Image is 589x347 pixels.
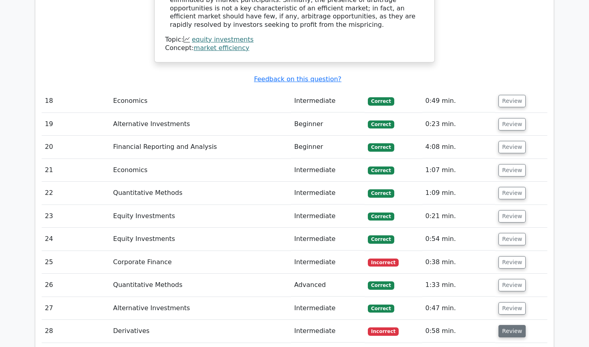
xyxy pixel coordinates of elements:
td: 0:47 min. [422,297,496,320]
td: 1:33 min. [422,274,496,297]
td: 4:08 min. [422,136,496,158]
span: Correct [368,166,394,175]
td: Intermediate [291,182,365,205]
td: Equity Investments [110,205,291,228]
div: Concept: [165,44,424,52]
td: Economics [110,159,291,182]
a: Feedback on this question? [254,75,341,83]
td: Quantitative Methods [110,274,291,297]
button: Review [498,164,526,177]
td: Intermediate [291,251,365,274]
span: Correct [368,189,394,197]
td: 27 [42,297,110,320]
button: Review [498,118,526,130]
td: 0:23 min. [422,113,496,136]
td: 26 [42,274,110,297]
td: Advanced [291,274,365,297]
td: Financial Reporting and Analysis [110,136,291,158]
td: Alternative Investments [110,113,291,136]
span: Correct [368,235,394,243]
td: 21 [42,159,110,182]
button: Review [498,325,526,337]
a: equity investments [192,36,254,43]
td: Intermediate [291,228,365,251]
td: Intermediate [291,320,365,343]
td: Quantitative Methods [110,182,291,205]
span: Incorrect [368,259,399,267]
td: 24 [42,228,110,251]
button: Review [498,302,526,315]
button: Review [498,95,526,107]
td: 25 [42,251,110,274]
td: Economics [110,90,291,112]
td: 1:07 min. [422,159,496,182]
td: Intermediate [291,90,365,112]
td: 20 [42,136,110,158]
td: Equity Investments [110,228,291,251]
td: 0:49 min. [422,90,496,112]
span: Correct [368,97,394,105]
td: 28 [42,320,110,343]
button: Review [498,141,526,153]
button: Review [498,233,526,245]
button: Review [498,279,526,291]
td: Derivatives [110,320,291,343]
div: Topic: [165,36,424,44]
span: Correct [368,305,394,313]
td: 0:38 min. [422,251,496,274]
td: Alternative Investments [110,297,291,320]
a: market efficiency [194,44,250,52]
span: Correct [368,120,394,128]
td: Beginner [291,136,365,158]
td: 0:54 min. [422,228,496,251]
span: Correct [368,143,394,151]
button: Review [498,256,526,269]
td: 0:58 min. [422,320,496,343]
td: 19 [42,113,110,136]
td: 0:21 min. [422,205,496,228]
td: 1:09 min. [422,182,496,205]
td: 23 [42,205,110,228]
td: Beginner [291,113,365,136]
button: Review [498,187,526,199]
span: Correct [368,281,394,289]
td: 18 [42,90,110,112]
td: Intermediate [291,297,365,320]
span: Correct [368,213,394,221]
button: Review [498,210,526,223]
td: Corporate Finance [110,251,291,274]
td: 22 [42,182,110,205]
td: Intermediate [291,205,365,228]
td: Intermediate [291,159,365,182]
span: Incorrect [368,327,399,335]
